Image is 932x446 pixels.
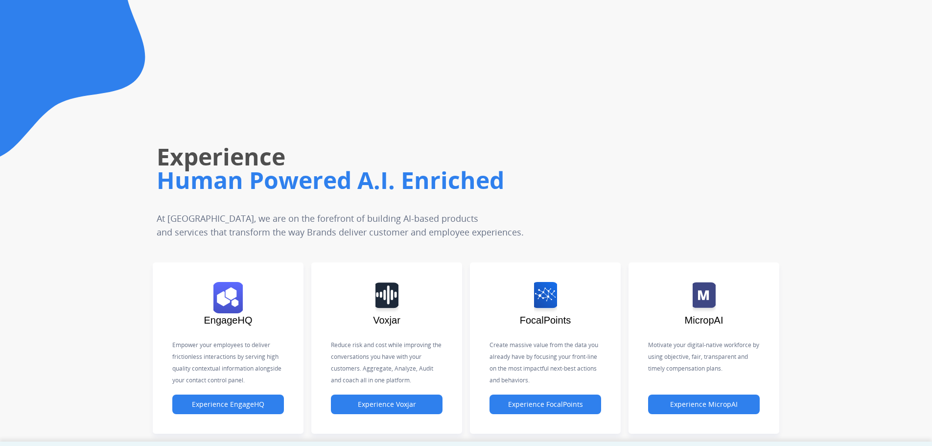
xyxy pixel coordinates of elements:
a: Experience Voxjar [331,400,443,409]
p: Empower your employees to deliver frictionless interactions by serving high quality contextual in... [172,339,284,386]
span: FocalPoints [520,315,571,326]
a: Experience FocalPoints [489,400,601,409]
span: MicropAI [685,315,723,326]
h1: Experience [157,141,658,172]
span: Voxjar [373,315,400,326]
button: Experience Voxjar [331,395,443,414]
p: Create massive value from the data you already have by focusing your front-line on the most impac... [489,339,601,386]
h1: Human Powered A.I. Enriched [157,164,658,196]
img: logo [213,282,243,313]
button: Experience MicropAI [648,395,760,414]
a: Experience EngageHQ [172,400,284,409]
span: EngageHQ [204,315,253,326]
img: logo [534,282,557,313]
img: logo [375,282,398,313]
a: Experience MicropAI [648,400,760,409]
p: Reduce risk and cost while improving the conversations you have with your customers. Aggregate, A... [331,339,443,386]
button: Experience FocalPoints [489,395,601,414]
p: At [GEOGRAPHIC_DATA], we are on the forefront of building AI-based products and services that tra... [157,211,595,239]
p: Motivate your digital-native workforce by using objective, fair, transparent and timely compensat... [648,339,760,375]
button: Experience EngageHQ [172,395,284,414]
img: logo [693,282,716,313]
